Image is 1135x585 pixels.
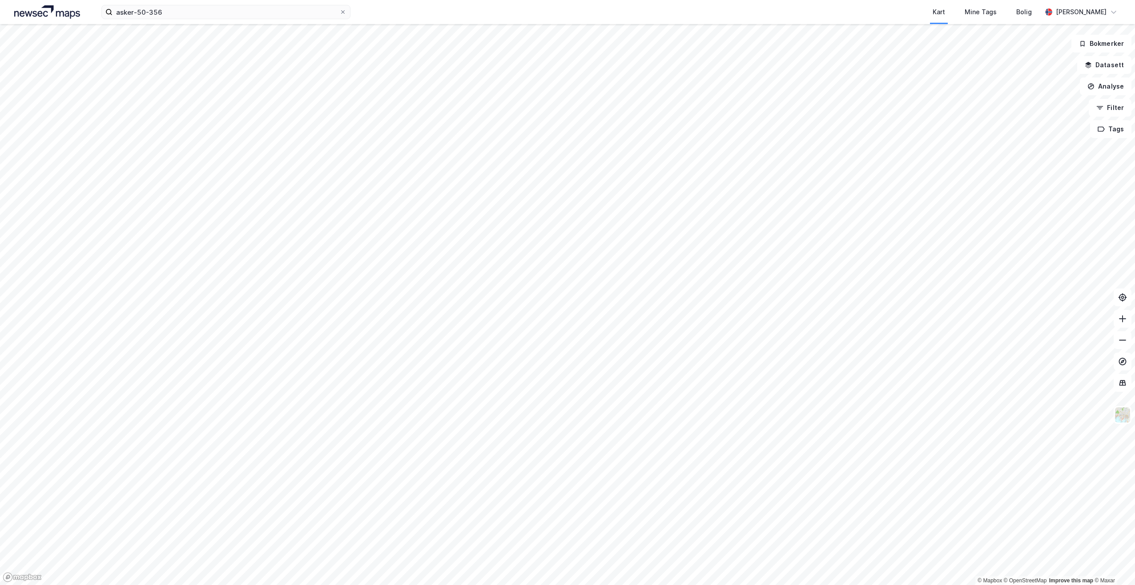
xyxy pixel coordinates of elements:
[965,7,997,17] div: Mine Tags
[1091,542,1135,585] div: Kontrollprogram for chat
[1016,7,1032,17] div: Bolig
[1049,577,1093,584] a: Improve this map
[14,5,80,19] img: logo.a4113a55bc3d86da70a041830d287a7e.svg
[978,577,1002,584] a: Mapbox
[3,572,42,582] a: Mapbox homepage
[1114,406,1131,423] img: Z
[1056,7,1107,17] div: [PERSON_NAME]
[1004,577,1047,584] a: OpenStreetMap
[1090,120,1131,138] button: Tags
[1091,542,1135,585] iframe: Chat Widget
[1089,99,1131,117] button: Filter
[1077,56,1131,74] button: Datasett
[1071,35,1131,53] button: Bokmerker
[1080,77,1131,95] button: Analyse
[933,7,945,17] div: Kart
[113,5,339,19] input: Søk på adresse, matrikkel, gårdeiere, leietakere eller personer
